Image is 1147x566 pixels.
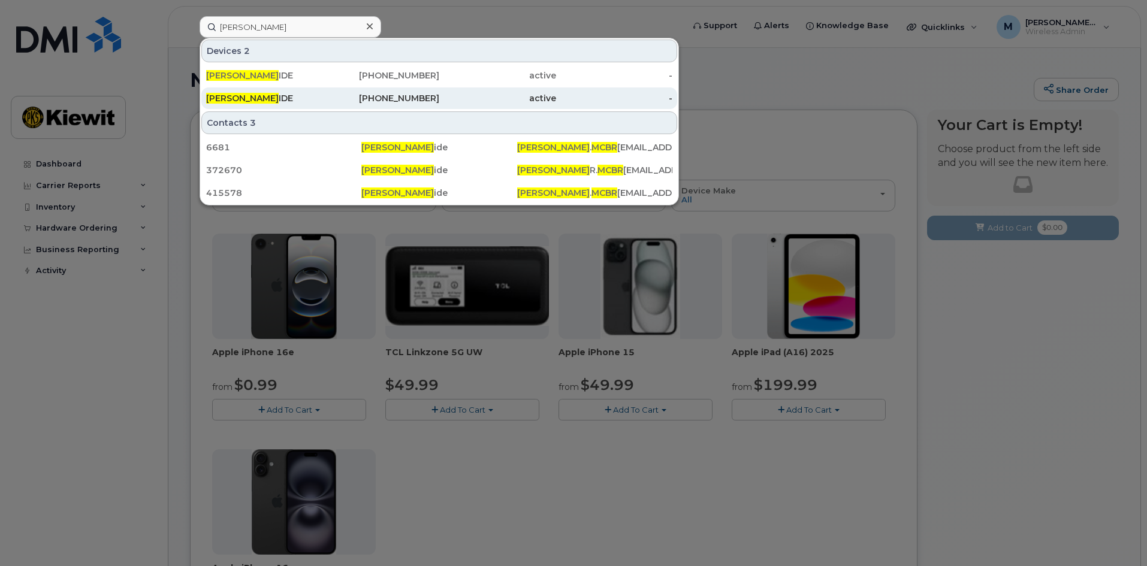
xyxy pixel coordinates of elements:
[517,187,590,198] span: [PERSON_NAME]
[517,142,590,153] span: [PERSON_NAME]
[206,92,323,104] div: IDE
[883,112,1138,509] iframe: Messenger
[556,92,673,104] div: -
[201,182,677,204] a: 415578[PERSON_NAME]ide[PERSON_NAME].MCBR[EMAIL_ADDRESS][PERSON_NAME][DOMAIN_NAME]
[361,141,517,153] div: ide
[597,165,623,175] span: MCBR
[517,165,590,175] span: [PERSON_NAME]
[201,65,677,86] a: [PERSON_NAME]IDE[PHONE_NUMBER]active-
[361,187,434,198] span: [PERSON_NAME]
[439,69,556,81] div: active
[201,40,677,62] div: Devices
[361,187,517,199] div: ide
[206,69,323,81] div: IDE
[201,159,677,181] a: 372670[PERSON_NAME]ide[PERSON_NAME]R.MCBR[EMAIL_ADDRESS][DOMAIN_NAME]
[361,165,434,175] span: [PERSON_NAME]
[517,187,672,199] div: . [EMAIL_ADDRESS][PERSON_NAME][DOMAIN_NAME]
[439,92,556,104] div: active
[250,117,256,129] span: 3
[201,137,677,158] a: 6681[PERSON_NAME]ide[PERSON_NAME].MCBR[EMAIL_ADDRESS][PERSON_NAME][DOMAIN_NAME]
[323,69,440,81] div: [PHONE_NUMBER]
[206,141,361,153] div: 6681
[206,164,361,176] div: 372670
[323,92,440,104] div: [PHONE_NUMBER]
[1095,514,1138,557] iframe: Messenger Launcher
[206,187,361,199] div: 415578
[556,69,673,81] div: -
[206,93,279,104] span: [PERSON_NAME]
[517,141,672,153] div: . [EMAIL_ADDRESS][PERSON_NAME][DOMAIN_NAME]
[244,45,250,57] span: 2
[361,142,434,153] span: [PERSON_NAME]
[591,187,617,198] span: MCBR
[201,87,677,109] a: [PERSON_NAME]IDE[PHONE_NUMBER]active-
[361,164,517,176] div: ide
[201,111,677,134] div: Contacts
[591,142,617,153] span: MCBR
[517,164,672,176] div: R. [EMAIL_ADDRESS][DOMAIN_NAME]
[206,70,279,81] span: [PERSON_NAME]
